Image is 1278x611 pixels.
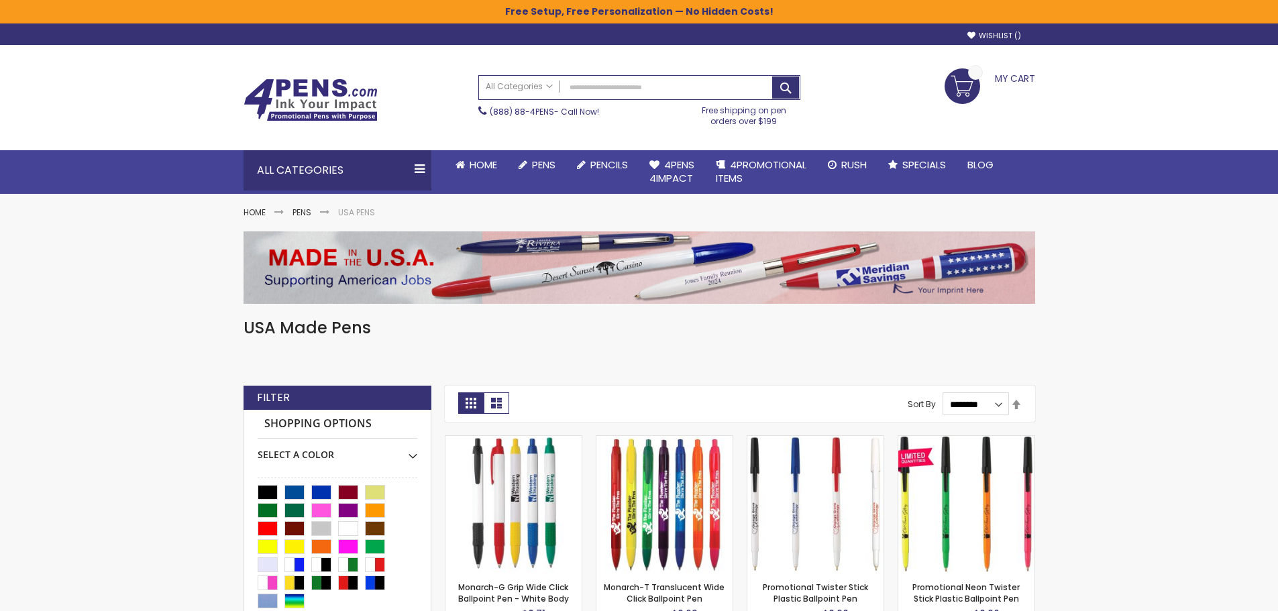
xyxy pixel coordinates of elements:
[258,439,417,461] div: Select A Color
[902,158,946,172] span: Specials
[244,207,266,218] a: Home
[747,436,884,572] img: Promotional Twister Stick Plastic Ballpoint Pen
[898,435,1034,447] a: Promotional Neon Twister Stick Plastic Ballpoint Pen
[257,390,290,405] strong: Filter
[649,158,694,185] span: 4Pens 4impact
[508,150,566,180] a: Pens
[470,158,497,172] span: Home
[596,435,733,447] a: Monarch-T Translucent Wide Click Ballpoint Pen
[967,31,1021,41] a: Wishlist
[458,392,484,414] strong: Grid
[458,581,569,604] a: Monarch-G Grip Wide Click Ballpoint Pen - White Body
[898,436,1034,572] img: Promotional Neon Twister Stick Plastic Ballpoint Pen
[479,76,560,98] a: All Categories
[967,158,994,172] span: Blog
[877,150,957,180] a: Specials
[566,150,639,180] a: Pencils
[490,106,554,117] a: (888) 88-4PENS
[445,150,508,180] a: Home
[705,150,817,194] a: 4PROMOTIONALITEMS
[292,207,311,218] a: Pens
[244,150,431,190] div: All Categories
[258,410,417,439] strong: Shopping Options
[532,158,555,172] span: Pens
[908,398,936,410] label: Sort By
[747,435,884,447] a: Promotional Twister Stick Plastic Ballpoint Pen
[244,231,1035,304] img: USA Pens
[338,207,375,218] strong: USA Pens
[817,150,877,180] a: Rush
[445,435,582,447] a: Monarch-G Grip Wide Click Ballpoint Pen - White Body
[763,581,868,604] a: Promotional Twister Stick Plastic Ballpoint Pen
[841,158,867,172] span: Rush
[688,100,800,127] div: Free shipping on pen orders over $199
[244,78,378,121] img: 4Pens Custom Pens and Promotional Products
[912,581,1020,604] a: Promotional Neon Twister Stick Plastic Ballpoint Pen
[445,436,582,572] img: Monarch-G Grip Wide Click Ballpoint Pen - White Body
[639,150,705,194] a: 4Pens4impact
[486,81,553,92] span: All Categories
[716,158,806,185] span: 4PROMOTIONAL ITEMS
[490,106,599,117] span: - Call Now!
[590,158,628,172] span: Pencils
[604,581,725,604] a: Monarch-T Translucent Wide Click Ballpoint Pen
[596,436,733,572] img: Monarch-T Translucent Wide Click Ballpoint Pen
[957,150,1004,180] a: Blog
[244,317,1035,339] h1: USA Made Pens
